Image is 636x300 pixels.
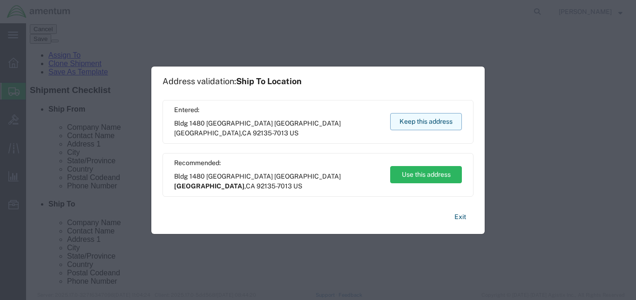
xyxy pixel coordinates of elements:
[174,105,381,115] span: Entered:
[174,129,241,137] span: [GEOGRAPHIC_DATA]
[447,209,474,225] button: Exit
[174,182,244,190] span: [GEOGRAPHIC_DATA]
[390,113,462,130] button: Keep this address
[390,166,462,183] button: Use this address
[290,129,298,137] span: US
[246,182,255,190] span: CA
[257,182,292,190] span: 92135-7013
[174,158,381,168] span: Recommended:
[174,172,381,191] span: Bldg 1480 [GEOGRAPHIC_DATA] [GEOGRAPHIC_DATA] ,
[174,119,381,138] span: Bldg 1480 [GEOGRAPHIC_DATA] [GEOGRAPHIC_DATA] ,
[162,76,302,87] h1: Address validation:
[236,76,302,86] span: Ship To Location
[242,129,251,137] span: CA
[293,182,302,190] span: US
[253,129,288,137] span: 92135-7013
